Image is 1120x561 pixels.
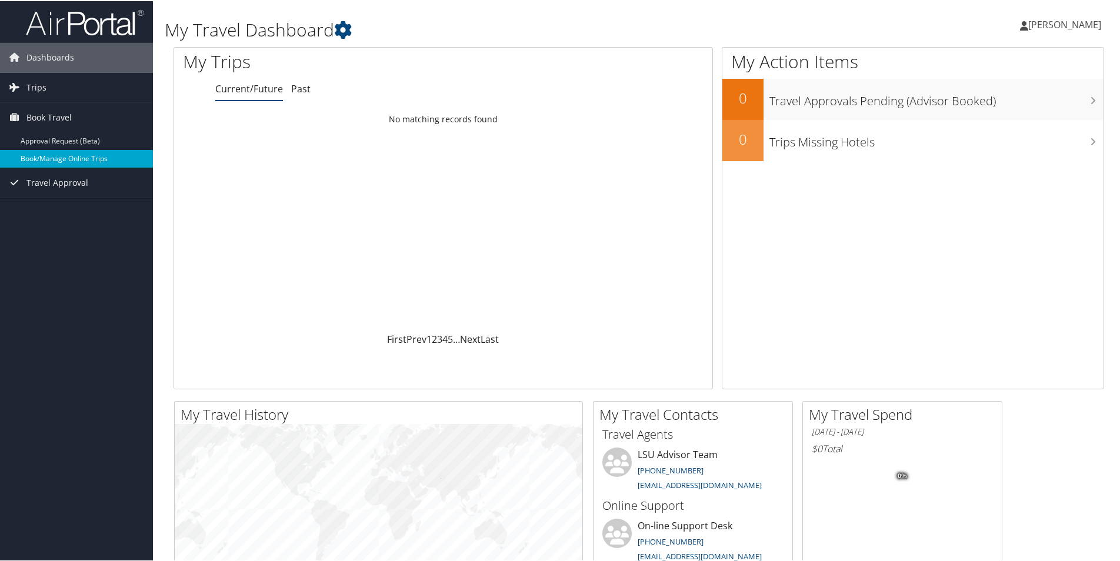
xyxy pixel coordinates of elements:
a: [PHONE_NUMBER] [638,535,704,546]
span: Trips [26,72,46,101]
span: [PERSON_NAME] [1028,17,1101,30]
a: 0Trips Missing Hotels [722,119,1104,160]
span: Dashboards [26,42,74,71]
h3: Online Support [602,496,784,513]
h2: My Travel History [181,403,582,423]
h6: Total [812,441,993,454]
a: 4 [442,332,448,345]
h3: Travel Approvals Pending (Advisor Booked) [769,86,1104,108]
a: First [387,332,406,345]
a: [EMAIL_ADDRESS][DOMAIN_NAME] [638,550,762,560]
a: Current/Future [215,81,283,94]
h3: Travel Agents [602,425,784,442]
h1: My Action Items [722,48,1104,73]
a: 2 [432,332,437,345]
span: Book Travel [26,102,72,131]
a: [PHONE_NUMBER] [638,464,704,475]
a: 3 [437,332,442,345]
h2: My Travel Spend [809,403,1002,423]
li: LSU Advisor Team [596,446,789,495]
h2: 0 [722,87,764,107]
a: [EMAIL_ADDRESS][DOMAIN_NAME] [638,479,762,489]
span: Travel Approval [26,167,88,196]
h6: [DATE] - [DATE] [812,425,993,436]
a: 5 [448,332,453,345]
span: $0 [812,441,822,454]
h1: My Trips [183,48,479,73]
h2: 0 [722,128,764,148]
a: 1 [426,332,432,345]
h3: Trips Missing Hotels [769,127,1104,149]
a: [PERSON_NAME] [1020,6,1113,41]
h1: My Travel Dashboard [165,16,797,41]
h2: My Travel Contacts [599,403,792,423]
a: Next [460,332,481,345]
a: Last [481,332,499,345]
td: No matching records found [174,108,712,129]
a: Prev [406,332,426,345]
a: Past [291,81,311,94]
tspan: 0% [898,472,907,479]
span: … [453,332,460,345]
img: airportal-logo.png [26,8,144,35]
a: 0Travel Approvals Pending (Advisor Booked) [722,78,1104,119]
